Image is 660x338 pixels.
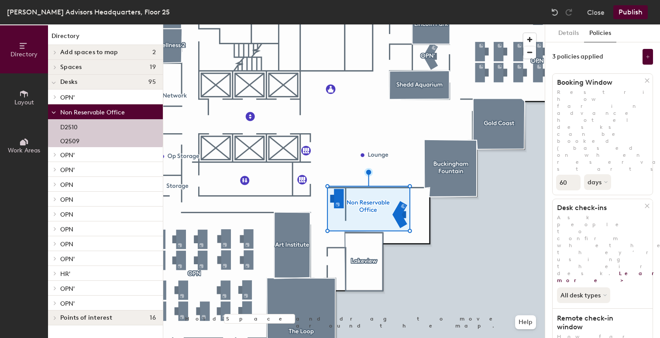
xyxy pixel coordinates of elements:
button: Help [515,315,536,329]
span: Add spaces to map [60,49,118,56]
span: OPN [60,226,73,233]
span: 2 [152,49,156,56]
button: Close [587,5,605,19]
span: OPN [60,181,73,189]
span: OPN' [60,166,75,174]
span: 19 [150,64,156,71]
p: Restrict how far in advance hotel desks can be booked (based on when reservation starts). [553,89,653,172]
div: [PERSON_NAME] Advisors Headquarters, Floor 25 [7,7,170,17]
span: Spaces [60,64,82,71]
span: OPN' [60,255,75,263]
span: OPN [60,241,73,248]
span: OPN' [60,300,75,307]
h1: Desk check-ins [553,203,645,212]
span: OPN' [60,94,75,101]
button: Details [553,24,584,42]
span: Layout [14,99,34,106]
span: Points of interest [60,314,112,321]
div: 3 policies applied [552,53,603,60]
button: Policies [584,24,616,42]
span: 95 [148,79,156,86]
span: Desks [60,79,77,86]
span: HR' [60,270,70,278]
h1: Booking Window [553,78,645,87]
span: OPN [60,211,73,218]
span: OPN [60,196,73,203]
span: Non Reservable Office [60,109,125,116]
button: days [584,174,611,190]
button: Publish [613,5,648,19]
h1: Directory [48,31,163,45]
p: D2510 [60,121,78,131]
img: Undo [550,8,559,17]
h1: Remote check-in window [553,314,645,331]
span: Work Areas [8,147,40,154]
p: O2509 [60,135,79,145]
button: All desk types [557,287,610,303]
span: OPN' [60,285,75,293]
span: 16 [150,314,156,321]
img: Redo [564,8,573,17]
span: OPN' [60,152,75,159]
span: Directory [10,51,38,58]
